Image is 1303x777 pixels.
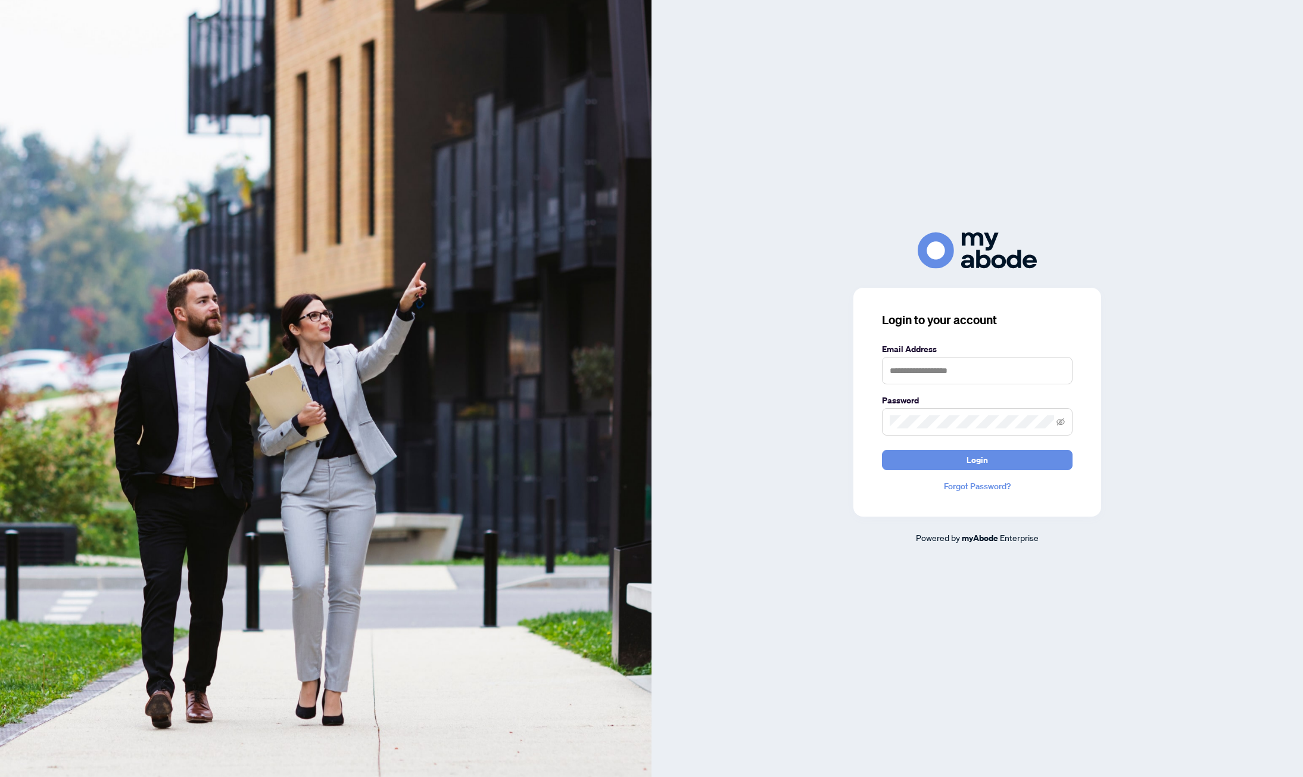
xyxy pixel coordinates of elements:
label: Email Address [882,343,1073,356]
a: Forgot Password? [882,480,1073,493]
a: myAbode [962,532,998,545]
span: Enterprise [1000,532,1039,543]
button: Login [882,450,1073,470]
span: Login [967,450,988,470]
img: ma-logo [918,232,1037,269]
span: eye-invisible [1056,418,1065,426]
span: Powered by [916,532,960,543]
h3: Login to your account [882,312,1073,328]
label: Password [882,394,1073,407]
